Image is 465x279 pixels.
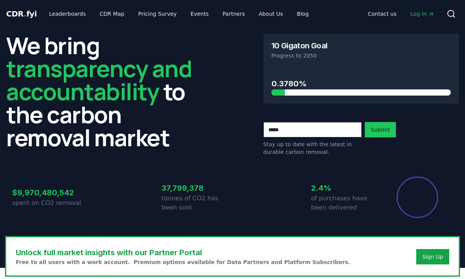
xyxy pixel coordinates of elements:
h3: 10 Gigaton Goal [271,42,328,50]
span: CDR fyi [6,9,37,18]
a: Partners [217,7,251,21]
a: About Us [253,7,289,21]
a: Pricing Survey [132,7,183,21]
a: Leaderboards [43,7,92,21]
nav: Main [43,7,315,21]
p: Stay up to date with the latest in durable carbon removal. [263,140,362,156]
p: of purchases have been delivered [311,194,382,212]
h3: Unlock full market insights with our Partner Portal [16,247,350,258]
a: CDR.fyi [6,8,37,19]
p: tonnes of CO2 has been sold [162,194,233,212]
a: Contact us [362,7,403,21]
a: Events [184,7,215,21]
h3: $9,970,480,542 [12,187,83,198]
span: . [24,9,26,18]
span: Log in [410,10,434,18]
a: CDR Map [94,7,131,21]
h3: 0.3780% [271,78,451,89]
p: spent on CO2 removal [12,198,83,208]
h3: 2.4% [311,182,382,194]
span: transparency and accountability [6,53,192,107]
a: Blog [291,7,315,21]
a: Log in [404,7,440,21]
a: Sign Up [422,253,443,261]
p: Free to all users with a work account. Premium options available for Data Partners and Platform S... [16,258,350,266]
h3: 37,799,378 [162,182,233,194]
button: Submit [365,122,396,137]
h2: We bring to the carbon removal market [6,34,202,149]
button: Sign Up [416,249,449,264]
nav: Main [362,7,440,21]
p: Progress to 2050 [271,52,451,59]
div: Percentage of sales delivered [396,176,439,219]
